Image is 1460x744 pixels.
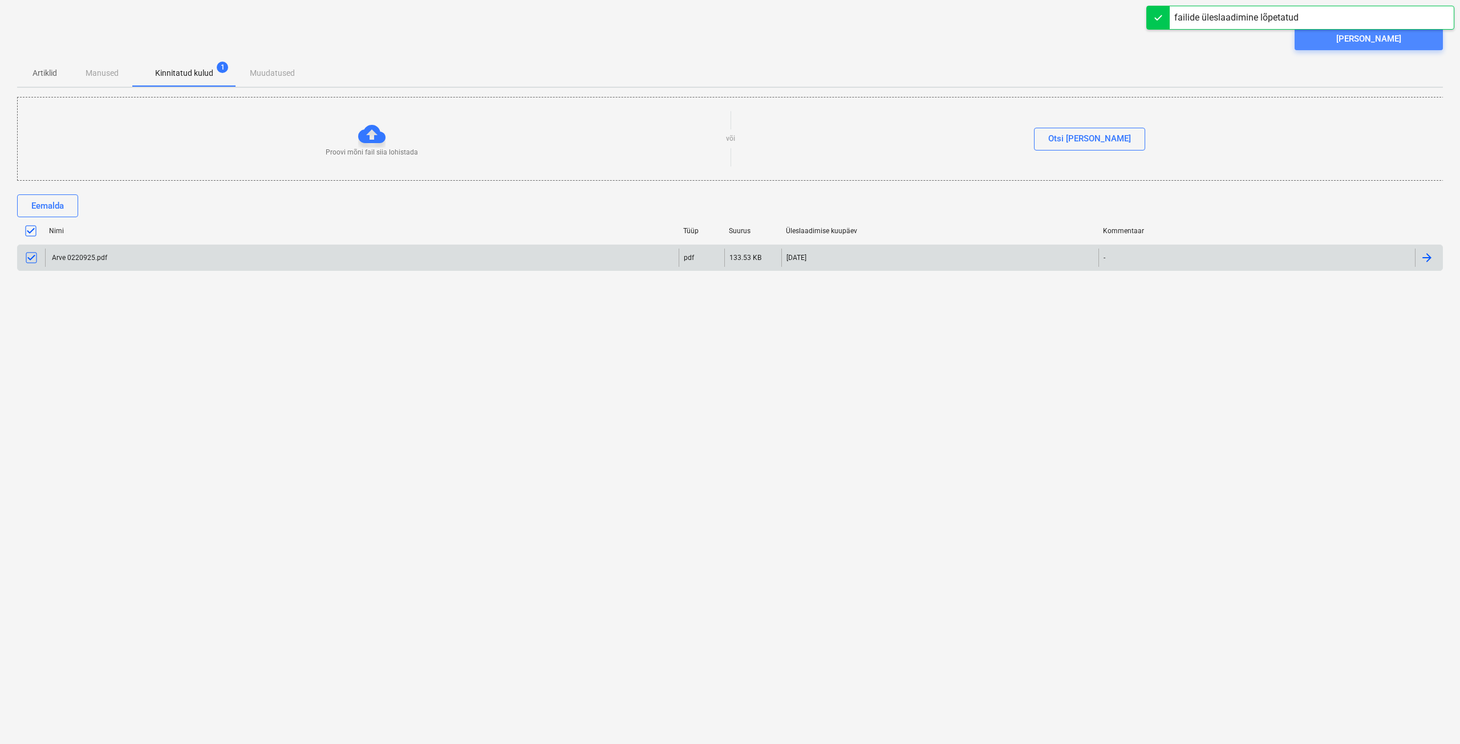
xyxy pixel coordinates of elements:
[1336,31,1401,46] div: [PERSON_NAME]
[729,254,761,262] div: 133.53 KB
[155,67,213,79] p: Kinnitatud kulud
[217,62,228,73] span: 1
[683,227,720,235] div: Tüüp
[31,198,64,213] div: Eemalda
[17,194,78,217] button: Eemalda
[50,254,107,262] div: Arve 0220925.pdf
[1295,27,1443,50] button: [PERSON_NAME]
[1048,131,1131,146] div: Otsi [PERSON_NAME]
[726,134,735,144] p: või
[31,67,58,79] p: Artiklid
[1104,254,1105,262] div: -
[326,148,418,157] p: Proovi mõni fail siia lohistada
[786,254,806,262] div: [DATE]
[729,227,777,235] div: Suurus
[786,227,1094,235] div: Üleslaadimise kuupäev
[684,254,694,262] div: pdf
[49,227,674,235] div: Nimi
[1174,11,1299,25] div: failide üleslaadimine lõpetatud
[1103,227,1411,235] div: Kommentaar
[17,97,1444,181] div: Proovi mõni fail siia lohistadavõiOtsi [PERSON_NAME]
[1034,128,1145,151] button: Otsi [PERSON_NAME]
